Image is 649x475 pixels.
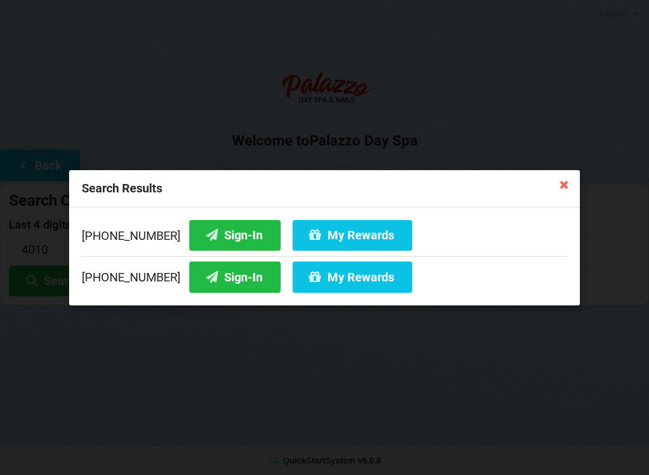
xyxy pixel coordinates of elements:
div: [PHONE_NUMBER] [82,219,567,256]
button: Sign-In [189,262,281,292]
button: My Rewards [293,219,412,250]
button: Sign-In [189,219,281,250]
div: Search Results [69,170,580,207]
div: [PHONE_NUMBER] [82,256,567,292]
button: My Rewards [293,262,412,292]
